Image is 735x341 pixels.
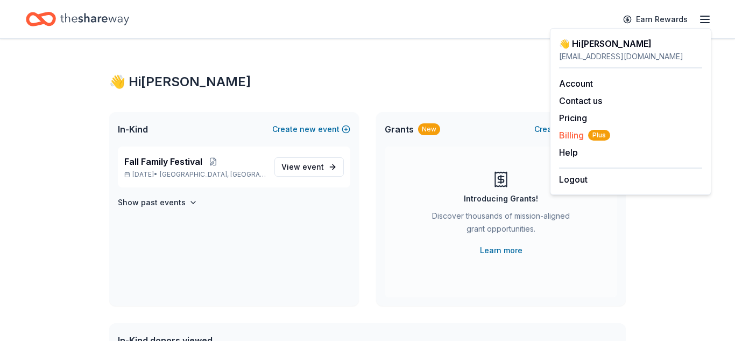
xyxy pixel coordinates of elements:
p: [DATE] • [124,170,266,179]
div: 👋 Hi [PERSON_NAME] [109,73,626,91]
a: View event [274,157,344,177]
button: Createnewevent [272,123,350,136]
span: Billing [559,129,610,142]
button: BillingPlus [559,129,610,142]
a: Learn more [480,244,522,257]
div: Introducing Grants! [464,192,538,205]
button: Contact us [559,94,602,107]
div: [EMAIL_ADDRESS][DOMAIN_NAME] [559,50,702,63]
div: Discover thousands of mission-aligned grant opportunities. [428,210,574,240]
a: Pricing [559,113,587,123]
div: 👋 Hi [PERSON_NAME] [559,37,702,50]
button: Help [559,146,578,159]
button: Createnewproject [534,123,617,136]
a: Home [26,6,129,32]
div: New [418,123,440,135]
span: Fall Family Festival [124,155,202,168]
span: Grants [385,123,414,136]
a: Account [559,78,593,89]
button: Show past events [118,196,197,209]
span: [GEOGRAPHIC_DATA], [GEOGRAPHIC_DATA] [160,170,266,179]
span: new [300,123,316,136]
span: In-Kind [118,123,148,136]
a: Earn Rewards [617,10,694,29]
span: event [302,162,324,171]
span: Plus [588,130,610,141]
h4: Show past events [118,196,186,209]
span: View [281,161,324,173]
button: Logout [559,173,588,186]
